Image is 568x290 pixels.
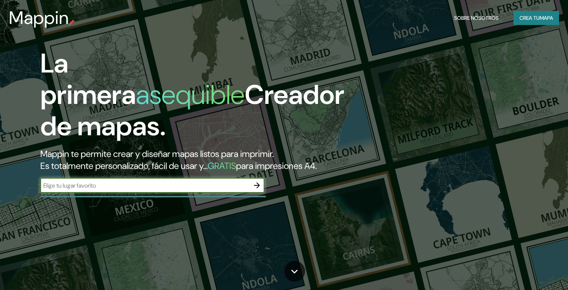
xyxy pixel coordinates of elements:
font: Crea tu [519,15,540,21]
button: Crea tumapa [513,11,559,25]
img: pin de mapeo [69,19,75,25]
button: Sobre nosotros [451,11,502,25]
input: Elige tu lugar favorito [40,181,249,190]
font: Mappin [9,6,69,30]
font: mapa [540,15,553,21]
font: para impresiones A4. [236,160,317,172]
font: Creador de mapas. [40,77,344,144]
font: Sobre nosotros [454,15,499,21]
font: GRATIS [208,160,236,172]
font: asequible [136,77,245,112]
font: Mappin te permite crear y diseñar mapas listos para imprimir. [40,148,274,160]
font: Es totalmente personalizado, fácil de usar y... [40,160,208,172]
font: La primera [40,46,136,112]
